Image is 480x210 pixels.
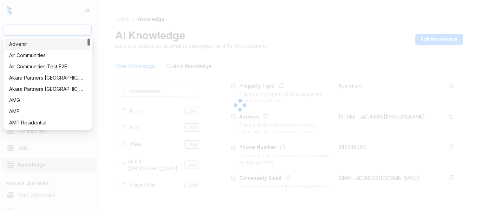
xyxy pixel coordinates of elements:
[5,95,90,106] div: AMG
[9,85,86,93] div: Akara Partners [GEOGRAPHIC_DATA]
[5,106,90,117] div: AMP
[9,119,86,127] div: AMP Residential
[5,39,90,50] div: Advenir
[9,40,86,48] div: Advenir
[5,117,90,128] div: AMP Residential
[9,52,86,59] div: Air Communities
[9,74,86,82] div: Akara Partners [GEOGRAPHIC_DATA]
[9,96,86,104] div: AMG
[9,108,86,115] div: AMP
[9,63,86,70] div: Air Communities Test E2E
[5,83,90,95] div: Akara Partners Phoenix
[5,61,90,72] div: Air Communities Test E2E
[5,50,90,61] div: Air Communities
[5,72,90,83] div: Akara Partners Nashville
